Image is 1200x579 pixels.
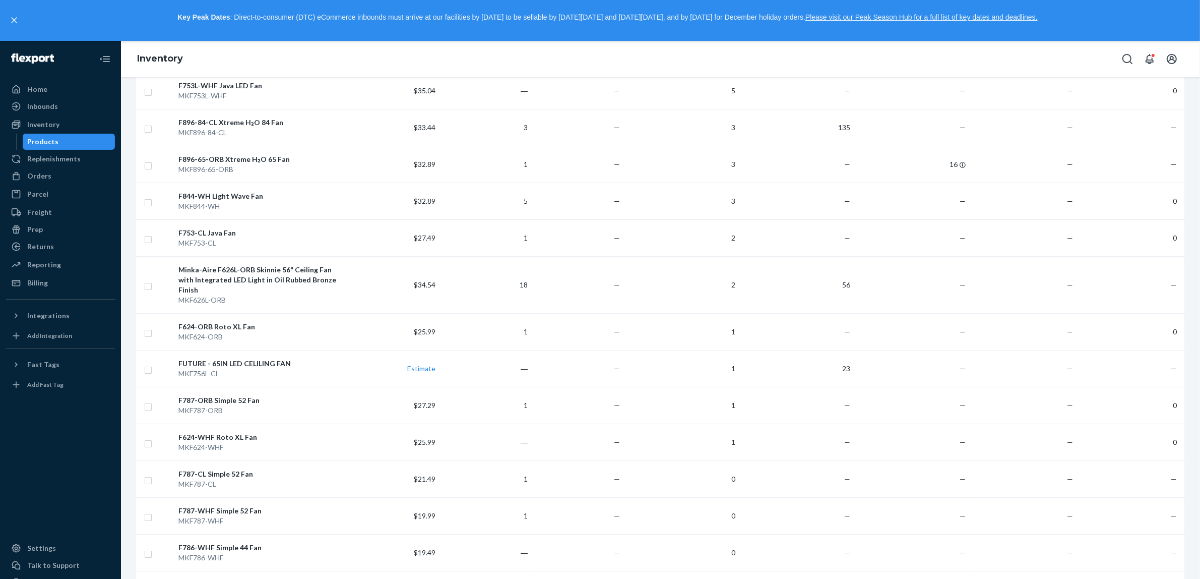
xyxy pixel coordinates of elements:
span: — [1067,123,1073,132]
a: Estimate [407,364,435,373]
span: $25.99 [414,327,435,336]
div: Billing [27,278,48,288]
a: Replenishments [6,151,115,167]
span: — [960,327,966,336]
span: — [614,86,620,95]
span: — [1067,160,1073,168]
a: Freight [6,204,115,220]
span: — [1067,86,1073,95]
span: $32.89 [414,160,435,168]
div: MKF753-CL [178,238,343,248]
a: Inbounds [6,98,115,114]
button: close, [9,15,19,25]
div: F753L-WHF Java LED Fan [178,81,343,91]
div: Parcel [27,189,48,199]
span: — [1171,123,1177,132]
div: Reporting [27,260,61,270]
div: Fast Tags [27,360,59,370]
div: F624-ORB Roto XL Fan [178,322,343,332]
a: Add Fast Tag [6,377,115,393]
a: Home [6,81,115,97]
div: F787-WHF Simple 52 Fan [178,506,343,516]
span: — [844,327,850,336]
td: 18 [439,257,532,314]
td: 1 [439,314,532,351]
div: Add Integration [27,331,72,340]
a: Inventory [137,53,183,64]
span: $19.49 [414,548,435,557]
span: $32.89 [414,197,435,205]
div: MKF844-WH [178,201,343,211]
td: 0 [624,498,739,535]
span: — [844,475,850,483]
div: Minka-Aire F626L-ORB Skinnie 56" Ceiling Fan with Integrated LED Light in Oil Rubbed Bronze Finish [178,265,343,295]
div: MKF624-WHF [178,442,343,452]
td: 1 [439,146,532,183]
ol: breadcrumbs [129,44,191,74]
div: Home [27,84,47,94]
div: F753-CL Java Fan [178,228,343,238]
div: F896-84-CL Xtreme H₂O 84 Fan [178,118,343,128]
span: — [1171,548,1177,557]
td: 1 [439,498,532,535]
span: — [1067,364,1073,373]
div: Returns [27,242,54,252]
td: 0 [1077,73,1185,109]
span: — [1171,511,1177,520]
span: — [614,280,620,289]
span: — [960,234,966,242]
a: Add Integration [6,328,115,344]
span: — [1067,197,1073,205]
span: — [1067,438,1073,446]
div: MKF896-84-CL [178,128,343,138]
span: $21.49 [414,475,435,483]
div: MKF787-ORB [178,406,343,416]
span: — [1171,475,1177,483]
td: 2 [624,257,739,314]
span: $27.49 [414,234,435,242]
span: — [960,475,966,483]
span: — [960,197,966,205]
p: : Direct-to-consumer (DTC) eCommerce inbounds must arrive at our facilities by [DATE] to be sella... [24,9,1191,26]
td: 135 [739,109,855,146]
td: ― [439,73,532,109]
span: — [844,401,850,410]
span: — [614,327,620,336]
td: 3 [624,183,739,220]
div: F787-ORB Simple 52 Fan [178,395,343,406]
div: Products [28,137,59,147]
td: 1 [439,220,532,257]
td: 0 [1077,424,1185,461]
td: 0 [624,535,739,571]
span: — [960,401,966,410]
td: ― [439,424,532,461]
span: — [614,160,620,168]
td: 0 [1077,387,1185,424]
div: MKF626L-ORB [178,295,343,305]
div: Orders [27,171,51,181]
span: — [960,364,966,373]
a: Inventory [6,117,115,133]
span: — [1067,511,1073,520]
td: 3 [624,146,739,183]
span: — [614,511,620,520]
span: — [1067,401,1073,410]
td: 3 [439,109,532,146]
span: — [960,438,966,446]
div: F844-WH Light Wave Fan [178,191,343,201]
span: — [1171,160,1177,168]
div: MKF624-ORB [178,332,343,342]
span: $19.99 [414,511,435,520]
div: MKF786-WHF [178,553,343,563]
span: — [614,475,620,483]
span: Chat [22,7,43,16]
div: Inbounds [27,101,58,111]
div: Freight [27,207,52,217]
span: — [844,160,850,168]
span: — [1067,327,1073,336]
div: MKF896-65-ORB [178,164,343,175]
a: Prep [6,221,115,238]
span: — [844,548,850,557]
span: — [844,197,850,205]
span: — [1067,475,1073,483]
